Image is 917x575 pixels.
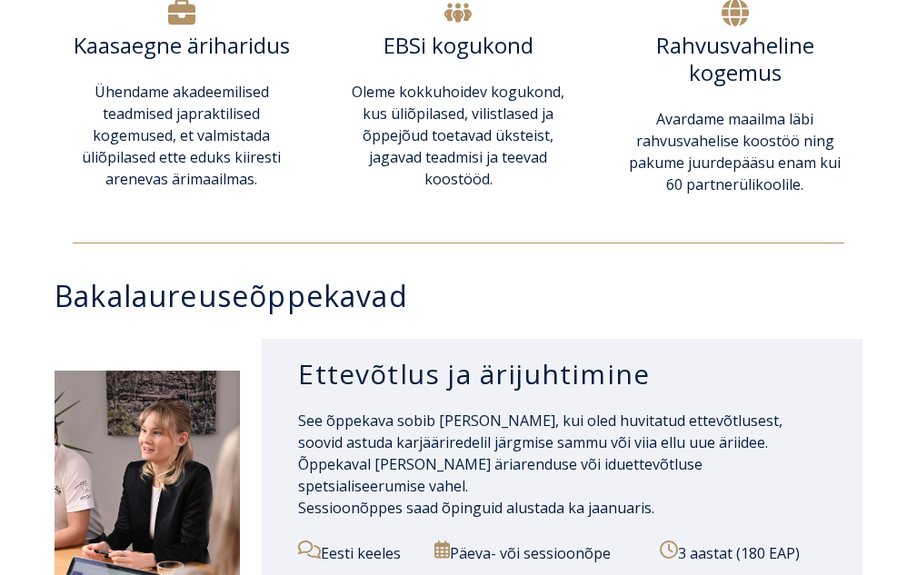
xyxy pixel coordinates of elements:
p: Eesti keeles [298,540,419,564]
span: praktilised kogemused, et valmistada üliõpilased ette eduks kiiresti arenevas ärimaailmas. [82,104,281,189]
h6: Rahvusvaheline kogemus [626,32,844,86]
span: Oleme kokkuhoidev kogukond, kus üliõpilased, vilistlased ja õppejõud toetavad üksteist, jagavad t... [352,82,564,189]
span: See õppekava sobib [PERSON_NAME], kui oled huvitatud ettevõtlusest, soovid astuda karjääriredelil... [298,411,782,518]
p: Avardame maailma läbi rahvusvahelise koostöö ning pakume juurdepääsu enam kui 60 partnerülikoolile. [626,108,844,195]
h3: Bakalaureuseõppekavad [55,280,881,312]
h3: Ettevõtlus ja ärijuhtimine [298,357,826,392]
h6: EBSi kogukond [350,32,568,59]
p: Päeva- või sessioonõpe [434,540,646,564]
h6: Kaasaegne äriharidus [73,32,291,59]
span: Ühendame akadeemilised teadmised ja [95,82,269,124]
p: 3 aastat (180 EAP) [660,540,826,564]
